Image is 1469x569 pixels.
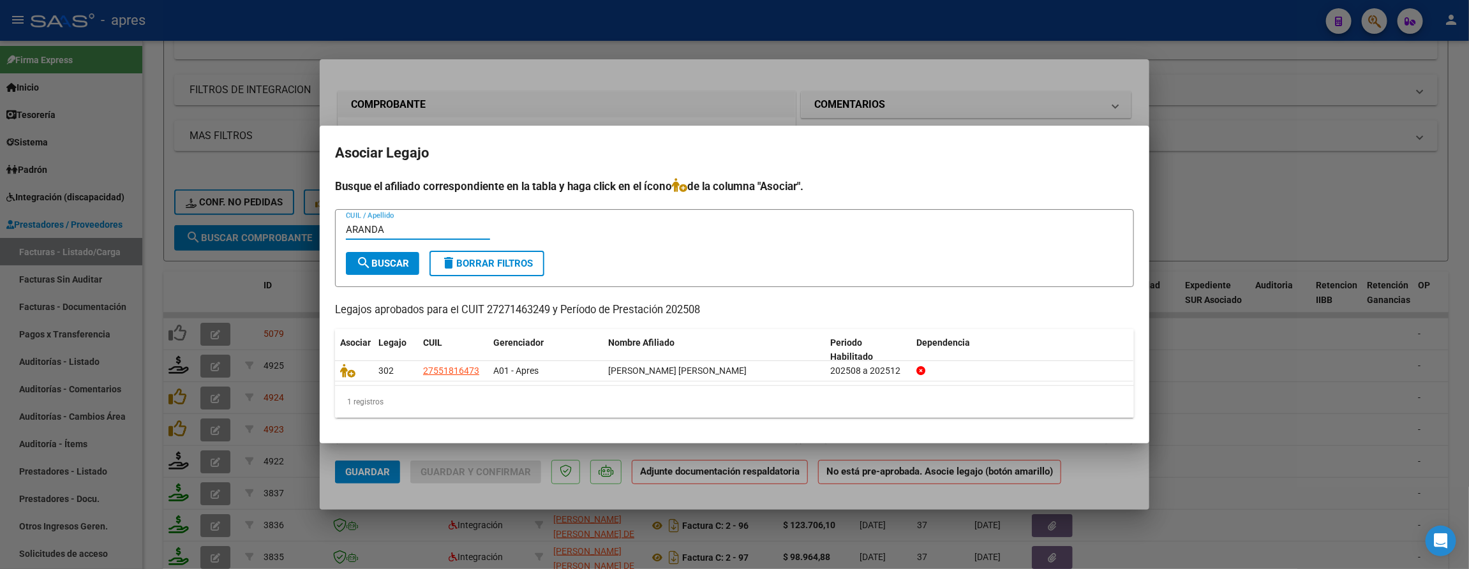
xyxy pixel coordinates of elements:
[373,329,418,371] datatable-header-cell: Legajo
[356,255,371,270] mat-icon: search
[608,366,747,376] span: SANCHEZ ARANDA ZOE ISABELLA MARTINA
[493,337,544,348] span: Gerenciador
[916,337,970,348] span: Dependencia
[830,364,906,378] div: 202508 a 202512
[830,337,873,362] span: Periodo Habilitado
[441,255,456,270] mat-icon: delete
[378,337,406,348] span: Legajo
[825,329,911,371] datatable-header-cell: Periodo Habilitado
[335,141,1134,165] h2: Asociar Legajo
[423,366,479,376] span: 27551816473
[608,337,675,348] span: Nombre Afiliado
[356,258,409,269] span: Buscar
[378,366,394,376] span: 302
[335,386,1134,418] div: 1 registros
[335,302,1134,318] p: Legajos aprobados para el CUIT 27271463249 y Período de Prestación 202508
[603,329,825,371] datatable-header-cell: Nombre Afiliado
[441,258,533,269] span: Borrar Filtros
[488,329,603,371] datatable-header-cell: Gerenciador
[335,329,373,371] datatable-header-cell: Asociar
[493,366,539,376] span: A01 - Apres
[346,252,419,275] button: Buscar
[418,329,488,371] datatable-header-cell: CUIL
[1426,526,1456,556] div: Open Intercom Messenger
[429,251,544,276] button: Borrar Filtros
[340,337,371,348] span: Asociar
[423,337,442,348] span: CUIL
[911,329,1133,371] datatable-header-cell: Dependencia
[335,178,1134,195] h4: Busque el afiliado correspondiente en la tabla y haga click en el ícono de la columna "Asociar".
